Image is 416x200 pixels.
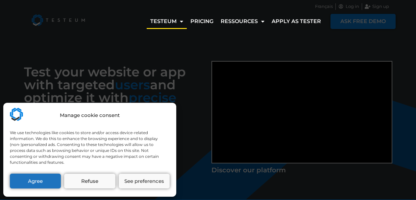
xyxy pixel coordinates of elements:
button: Refuse [64,174,115,188]
a: Testeum [147,14,187,29]
a: Ressources [217,14,268,29]
nav: Menu [147,14,325,29]
button: Agree [10,174,61,188]
button: See preferences [119,174,170,188]
div: We use technologies like cookies to store and/or access device-related information. We do this to... [10,130,169,165]
img: Testeum.com - Application crowdtesting platform [10,108,23,121]
div: Manage cookie consent [60,112,120,119]
a: Apply as tester [268,14,325,29]
a: Pricing [187,14,217,29]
